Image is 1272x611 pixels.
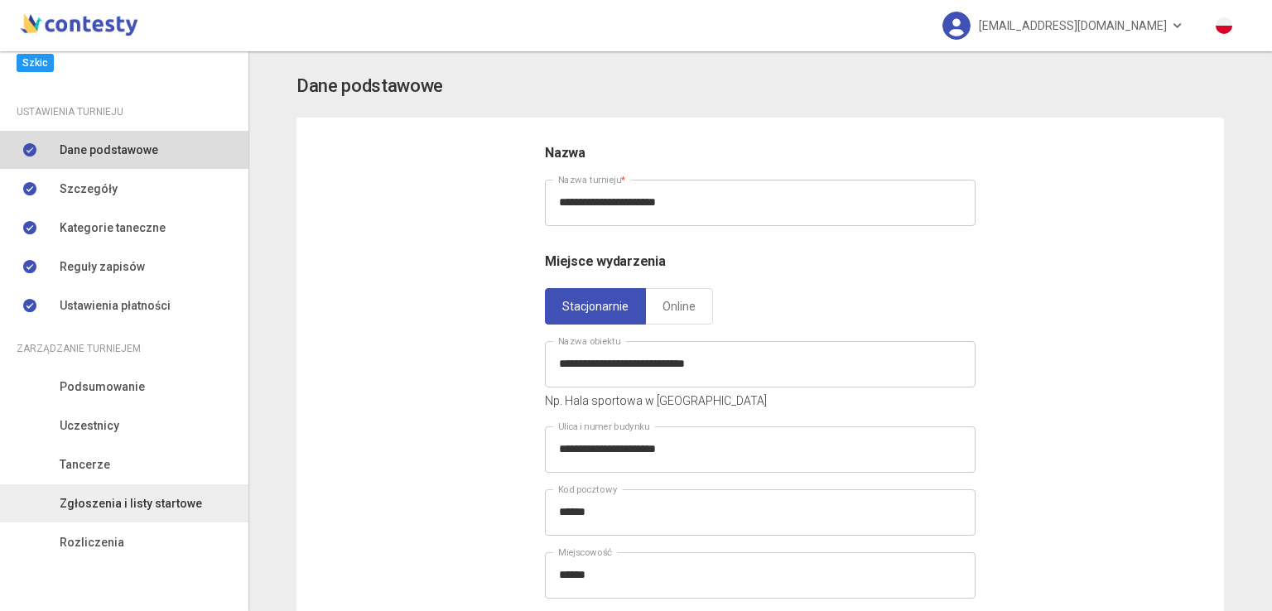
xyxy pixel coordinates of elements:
span: Podsumowanie [60,378,145,396]
a: Online [645,288,713,325]
span: [EMAIL_ADDRESS][DOMAIN_NAME] [979,8,1167,43]
span: Dane podstawowe [60,141,158,159]
span: Nazwa [545,145,585,161]
span: Ustawienia płatności [60,296,171,315]
span: Tancerze [60,455,110,474]
span: Uczestnicy [60,416,119,435]
a: Stacjonarnie [545,288,646,325]
span: Miejsce wydarzenia [545,253,666,269]
span: Zgłoszenia i listy startowe [60,494,202,512]
span: Szkic [17,54,54,72]
h3: Dane podstawowe [296,72,443,101]
span: Szczegóły [60,180,118,198]
p: Np. Hala sportowa w [GEOGRAPHIC_DATA] [545,392,976,410]
span: Kategorie taneczne [60,219,166,237]
div: Ustawienia turnieju [17,103,232,121]
span: Rozliczenia [60,533,124,551]
span: Reguły zapisów [60,257,145,276]
app-title: settings-basic.title [296,72,1224,101]
span: Zarządzanie turniejem [17,339,141,358]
